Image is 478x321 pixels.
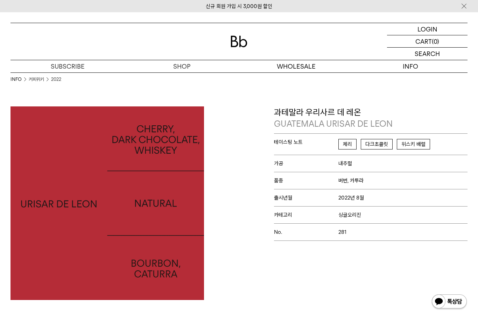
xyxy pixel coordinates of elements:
a: 신규 회원 가입 시 3,000원 할인 [206,3,272,9]
span: 테이스팅 노트 [274,139,338,145]
p: SEARCH [415,48,440,60]
span: 281 [338,229,346,235]
p: INFO [353,60,468,72]
p: GUATEMALA URISAR DE LEON [274,118,468,130]
span: 출시년월 [274,195,338,201]
img: 로고 [231,36,247,47]
span: 다크초콜릿 [361,139,393,149]
a: SHOP [125,60,239,72]
span: 품종 [274,177,338,184]
span: 가공 [274,160,338,167]
span: 체리 [338,139,357,149]
img: 카카오톡 채널 1:1 채팅 버튼 [431,294,468,310]
p: LOGIN [417,23,437,35]
a: 커피위키 [29,76,44,83]
a: CART (0) [387,35,468,48]
span: 위스키 배럴 [397,139,430,149]
p: WHOLESALE [239,60,353,72]
span: 버번, 카투라 [338,177,364,184]
span: 싱글오리진 [338,212,361,218]
a: 2022 [51,76,61,83]
span: No. [274,229,338,235]
p: 과테말라 우리사르 데 레온 [274,106,468,130]
p: (0) [432,35,439,47]
a: SUBSCRIBE [10,60,125,72]
span: 내추럴 [338,160,352,167]
span: 2022년 8월 [338,195,364,201]
a: LOGIN [387,23,468,35]
li: INFO [10,76,29,83]
p: CART [415,35,432,47]
img: 과테말라 우리사르 데 레온GUATEMALA URISAR DE LEON [10,106,204,300]
span: 카테고리 [274,212,338,218]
